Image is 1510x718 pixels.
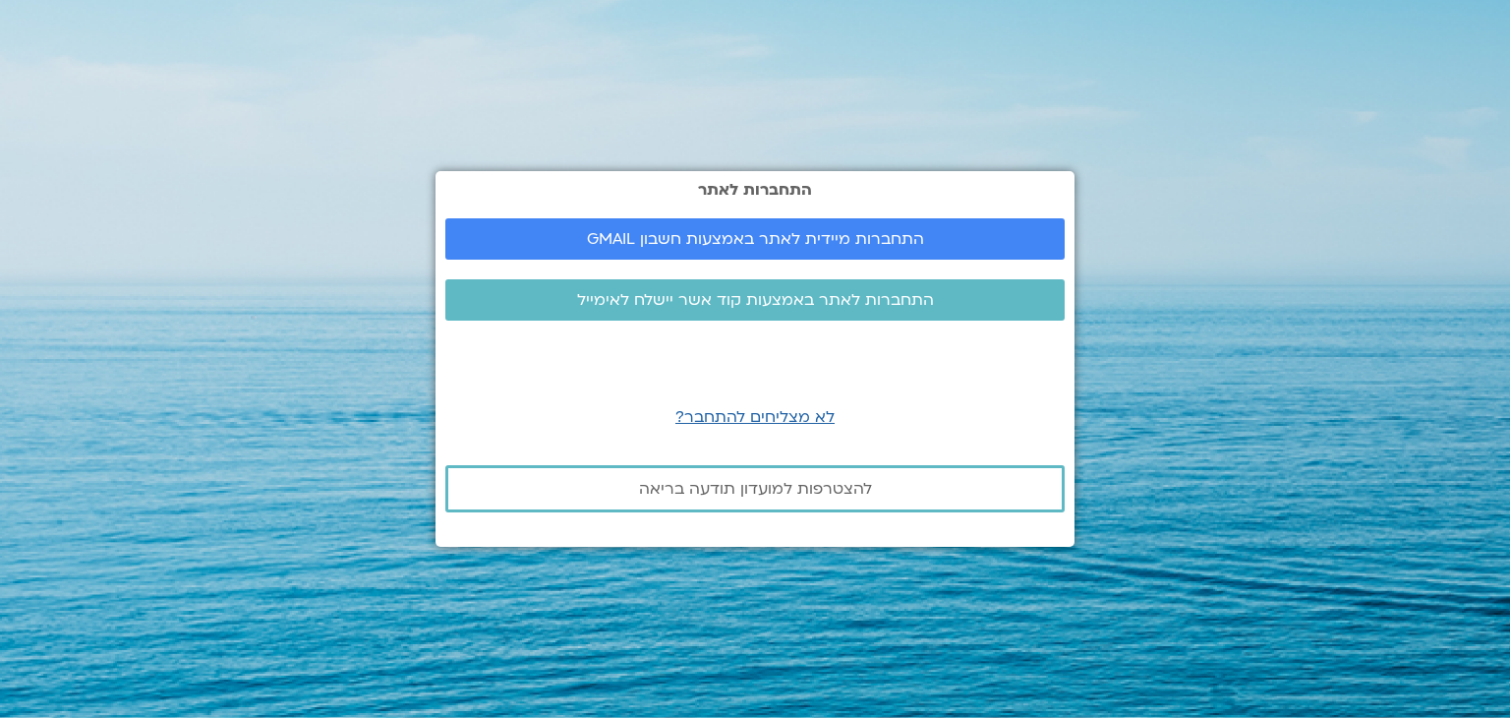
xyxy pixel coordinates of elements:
[675,406,835,428] a: לא מצליחים להתחבר?
[445,218,1065,260] a: התחברות מיידית לאתר באמצעות חשבון GMAIL
[577,291,934,309] span: התחברות לאתר באמצעות קוד אשר יישלח לאימייל
[445,465,1065,512] a: להצטרפות למועדון תודעה בריאה
[445,279,1065,321] a: התחברות לאתר באמצעות קוד אשר יישלח לאימייל
[445,181,1065,199] h2: התחברות לאתר
[639,480,872,498] span: להצטרפות למועדון תודעה בריאה
[587,230,924,248] span: התחברות מיידית לאתר באמצעות חשבון GMAIL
